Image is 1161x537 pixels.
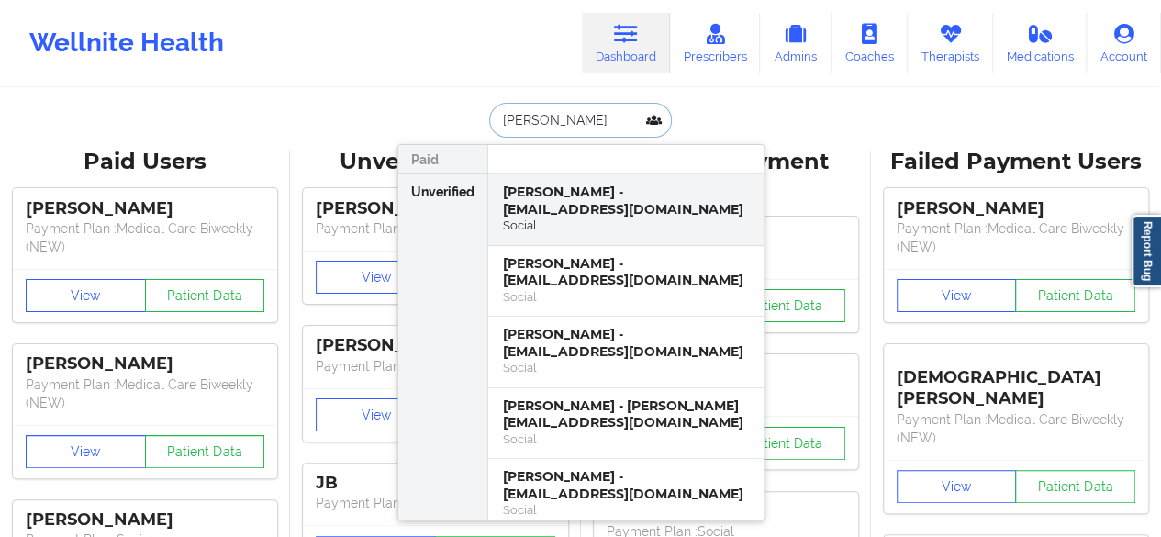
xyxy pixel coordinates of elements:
div: Social [503,360,749,375]
button: View [316,398,436,431]
p: Payment Plan : Medical Care Biweekly (NEW) [26,219,264,256]
button: Patient Data [725,289,845,322]
div: Paid Users [13,148,277,176]
div: [PERSON_NAME] [26,198,264,219]
div: Social [503,502,749,518]
p: Payment Plan : Unmatched Plan [316,494,554,512]
div: [DEMOGRAPHIC_DATA][PERSON_NAME] [897,353,1135,409]
div: [PERSON_NAME] - [EMAIL_ADDRESS][DOMAIN_NAME] [503,468,749,502]
a: Dashboard [582,13,670,73]
div: [PERSON_NAME] - [PERSON_NAME][EMAIL_ADDRESS][DOMAIN_NAME] [503,397,749,431]
button: View [26,435,146,468]
div: [PERSON_NAME] [316,335,554,356]
button: Patient Data [1015,279,1135,312]
div: [PERSON_NAME] - [EMAIL_ADDRESS][DOMAIN_NAME] [503,184,749,218]
p: Payment Plan : Medical Care Biweekly (NEW) [897,219,1135,256]
button: Patient Data [725,427,845,460]
div: Failed Payment Users [884,148,1148,176]
p: Payment Plan : Medical Care Biweekly (NEW) [897,410,1135,447]
div: [PERSON_NAME] [897,198,1135,219]
button: View [26,279,146,312]
a: Admins [760,13,832,73]
div: Social [503,431,749,447]
a: Prescribers [670,13,761,73]
button: View [897,470,1017,503]
p: Payment Plan : Unmatched Plan [316,357,554,375]
a: Medications [993,13,1088,73]
div: Social [503,218,749,233]
button: View [316,261,436,294]
div: Unverified Users [303,148,567,176]
div: [PERSON_NAME] - [EMAIL_ADDRESS][DOMAIN_NAME] [503,326,749,360]
div: Social [503,289,749,305]
div: JB [316,473,554,494]
button: Patient Data [145,435,265,468]
div: [PERSON_NAME] [26,509,264,531]
button: Patient Data [145,279,265,312]
button: View [897,279,1017,312]
div: [PERSON_NAME] [316,198,554,219]
p: Payment Plan : Medical Care Biweekly (NEW) [26,375,264,412]
div: Paid [398,145,487,174]
p: Payment Plan : Unmatched Plan [316,219,554,238]
div: [PERSON_NAME] [26,353,264,375]
button: Patient Data [1015,470,1135,503]
div: [PERSON_NAME] - [EMAIL_ADDRESS][DOMAIN_NAME] [503,255,749,289]
a: Account [1087,13,1161,73]
a: Report Bug [1132,215,1161,287]
a: Therapists [908,13,993,73]
a: Coaches [832,13,908,73]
